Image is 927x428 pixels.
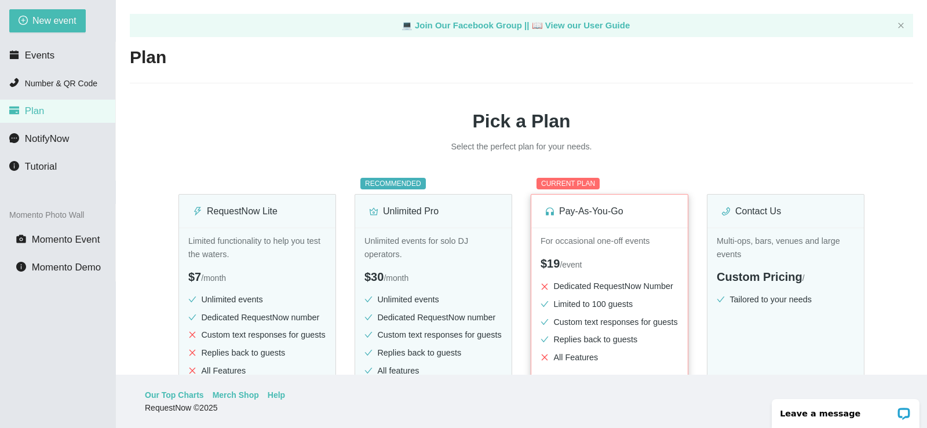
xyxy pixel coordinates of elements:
p: Multi-ops, bars, venues and large events [717,235,855,261]
sup: CURRENT PLAN [537,178,600,189]
div: Contact Us [721,204,850,218]
button: plus-circleNew event [9,9,86,32]
span: close [188,349,196,357]
span: credit-card [9,105,19,115]
span: check [364,349,373,357]
span: $7 [188,270,201,283]
span: check [541,318,549,326]
span: $19 [541,257,560,270]
span: close [188,331,196,339]
span: check [364,313,373,321]
span: laptop [402,20,413,30]
span: $30 [364,270,384,283]
span: / event [560,260,582,269]
span: check [541,300,549,308]
span: laptop [532,20,543,30]
span: thunderbolt [193,207,202,216]
button: close [897,22,904,30]
span: close [897,22,904,29]
span: check [188,295,196,303]
span: camera [16,234,26,244]
div: RequestNow © 2025 [145,401,895,414]
li: All Features [541,351,678,364]
h1: Pick a Plan [130,107,913,136]
span: Momento Demo [32,262,101,273]
span: Plan [25,105,45,116]
span: New event [32,13,76,28]
li: Custom text responses for guests [541,316,678,329]
p: Select the perfect plan for your needs. [348,140,695,153]
a: laptop View our User Guide [532,20,630,30]
sup: RECOMMENDED [360,178,426,189]
li: All Features [188,364,326,378]
span: plus-circle [19,16,28,27]
iframe: LiveChat chat widget [764,392,927,428]
span: info-circle [16,262,26,272]
span: close [541,283,549,291]
span: close [188,367,196,375]
a: Our Top Charts [145,389,204,401]
li: All features [364,364,502,378]
span: customer-service [545,207,554,216]
li: Custom text responses for guests [364,328,502,342]
span: check [188,313,196,321]
span: check [364,331,373,339]
li: Tailored to your needs [717,293,855,306]
span: crown [369,207,378,216]
p: For occasional one-off events [541,235,678,248]
li: Replies back to guests [188,346,326,360]
span: calendar [9,50,19,60]
span: Tutorial [25,161,57,172]
a: Merch Shop [213,389,259,401]
span: / [802,273,805,283]
div: Unlimited Pro [369,204,498,218]
span: close [541,353,549,361]
a: Help [268,389,285,401]
div: Pay-As-You-Go [545,204,674,218]
span: check [364,295,373,303]
span: NotifyNow [25,133,69,144]
li: Dedicated RequestNow Number [541,280,678,293]
p: Limited functionality to help you test the waters. [188,235,326,261]
span: / month [201,273,226,283]
p: Unlimited events for solo DJ operators. [364,235,502,261]
li: Replies back to guests [541,333,678,346]
div: RequestNow Lite [193,204,322,218]
span: phone [721,207,731,216]
li: Limited to 100 guests [541,298,678,311]
span: check [541,335,549,343]
span: info-circle [9,161,19,171]
li: Unlimited events [364,293,502,306]
span: / month [384,273,408,283]
span: Momento Event [32,234,100,245]
li: Replies back to guests [364,346,502,360]
li: Dedicated RequestNow number [188,311,326,324]
span: phone [9,78,19,87]
span: message [9,133,19,143]
span: Custom Pricing [717,270,802,283]
h2: Plan [130,46,913,69]
li: Dedicated RequestNow number [364,311,502,324]
span: check [717,295,725,303]
li: Unlimited events [188,293,326,306]
span: Events [25,50,54,61]
li: Custom text responses for guests [188,328,326,342]
span: Number & QR Code [25,79,97,88]
span: check [364,367,373,375]
a: laptop Join Our Facebook Group || [402,20,532,30]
